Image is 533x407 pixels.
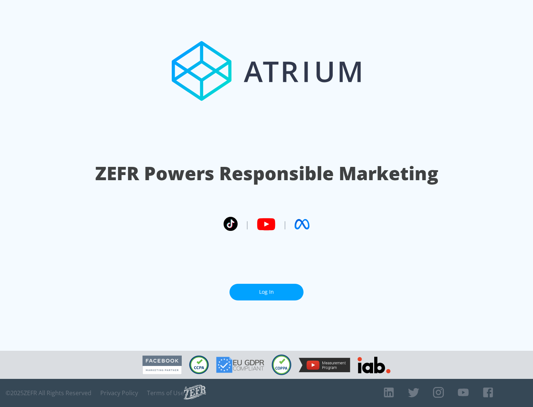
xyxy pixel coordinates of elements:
a: Privacy Policy [100,389,138,397]
span: | [245,219,249,230]
img: GDPR Compliant [216,357,264,373]
img: CCPA Compliant [189,356,209,374]
img: IAB [358,357,390,373]
img: COPPA Compliant [272,354,291,375]
img: YouTube Measurement Program [299,358,350,372]
a: Terms of Use [147,389,184,397]
img: Facebook Marketing Partner [143,356,182,374]
h1: ZEFR Powers Responsible Marketing [95,161,438,186]
span: | [283,219,287,230]
a: Log In [229,284,304,300]
span: © 2025 ZEFR All Rights Reserved [6,389,91,397]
